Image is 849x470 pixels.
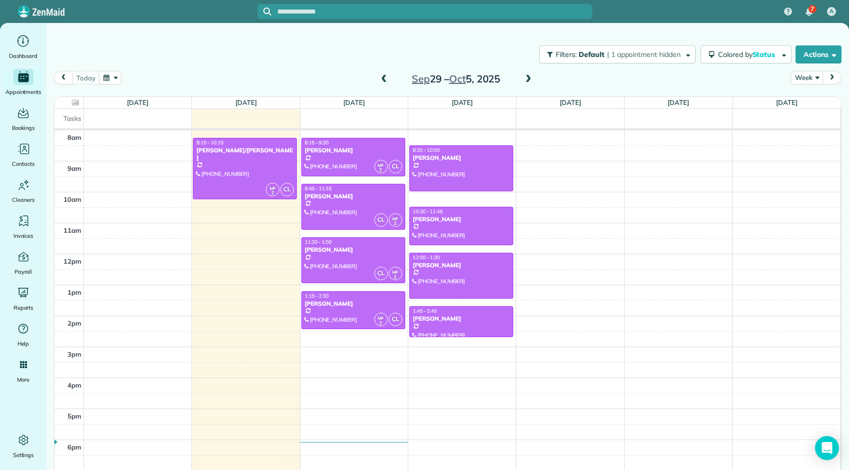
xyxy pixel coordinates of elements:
a: [DATE] [560,98,581,106]
button: Colored byStatus [701,45,792,63]
span: Status [753,50,777,59]
span: Appointments [5,87,41,97]
span: | 1 appointment hidden [607,50,681,59]
span: Sep [412,72,430,85]
small: 2 [389,219,402,228]
span: Cleaners [12,195,34,205]
span: 1pm [67,288,81,296]
a: [DATE] [343,98,365,106]
div: [PERSON_NAME] [304,246,402,253]
button: Actions [796,45,842,63]
div: [PERSON_NAME] [412,315,510,322]
button: prev [54,71,73,84]
span: 5pm [67,412,81,420]
button: Filters: Default | 1 appointment hidden [539,45,695,63]
button: Focus search [257,7,271,15]
span: 10:30 - 11:45 [413,208,443,215]
small: 2 [375,165,387,175]
span: CL [374,267,388,280]
span: CL [280,183,294,196]
span: Oct [449,72,466,85]
small: 2 [266,188,279,198]
span: MF [392,269,398,275]
span: Settings [13,450,34,460]
a: Settings [4,432,42,460]
a: Cleaners [4,177,42,205]
span: MF [378,315,384,321]
div: Open Intercom Messenger [815,436,839,460]
button: next [823,71,842,84]
span: 11:30 - 1:00 [305,239,332,245]
a: Dashboard [4,33,42,61]
span: Default [579,50,605,59]
button: today [72,71,99,84]
span: MF [378,162,384,168]
a: Filters: Default | 1 appointment hidden [534,45,695,63]
span: Filters: [556,50,577,59]
span: 1:15 - 2:30 [305,293,329,299]
a: [DATE] [235,98,257,106]
div: [PERSON_NAME] [412,154,510,161]
a: Invoices [4,213,42,241]
a: Reports [4,285,42,313]
span: More [17,375,29,385]
div: [PERSON_NAME] [412,262,510,269]
span: 6pm [67,443,81,451]
span: MF [392,216,398,221]
a: Contacts [4,141,42,169]
span: 9am [67,164,81,172]
div: [PERSON_NAME] [304,193,402,200]
a: [DATE] [668,98,689,106]
a: Bookings [4,105,42,133]
span: 8:15 - 9:30 [305,139,329,146]
svg: Focus search [263,7,271,15]
a: [DATE] [127,98,148,106]
span: MF [270,185,276,191]
span: 10am [63,195,81,203]
span: 7 [811,5,814,13]
small: 2 [375,319,387,328]
a: Appointments [4,69,42,97]
span: 8:15 - 10:15 [196,139,223,146]
a: [DATE] [776,98,798,106]
span: 11am [63,226,81,234]
span: Help [17,339,29,349]
button: Week [791,71,823,84]
span: Tasks [63,114,81,122]
div: [PERSON_NAME] [304,147,402,154]
span: 12pm [63,257,81,265]
span: 3pm [67,350,81,358]
span: Colored by [718,50,779,59]
span: Bookings [12,123,35,133]
span: Invoices [13,231,33,241]
a: Help [4,321,42,349]
span: Reports [13,303,33,313]
div: 7 unread notifications [799,1,820,23]
div: [PERSON_NAME]/[PERSON_NAME] [196,147,294,161]
div: [PERSON_NAME] [304,300,402,307]
span: 4pm [67,381,81,389]
a: [DATE] [452,98,473,106]
span: 2pm [67,319,81,327]
h2: 29 – 5, 2025 [394,73,519,84]
small: 2 [389,273,402,282]
span: CL [374,213,388,227]
span: 9:45 - 11:15 [305,185,332,192]
span: Payroll [14,267,32,277]
a: Payroll [4,249,42,277]
span: 1:45 - 2:45 [413,308,437,314]
div: [PERSON_NAME] [412,216,510,223]
span: A [830,7,834,15]
span: CL [389,160,402,173]
span: 12:00 - 1:30 [413,254,440,261]
span: 8am [67,133,81,141]
span: Dashboard [9,51,37,61]
span: CL [389,313,402,326]
span: Contacts [12,159,34,169]
span: 8:30 - 10:00 [413,147,440,153]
